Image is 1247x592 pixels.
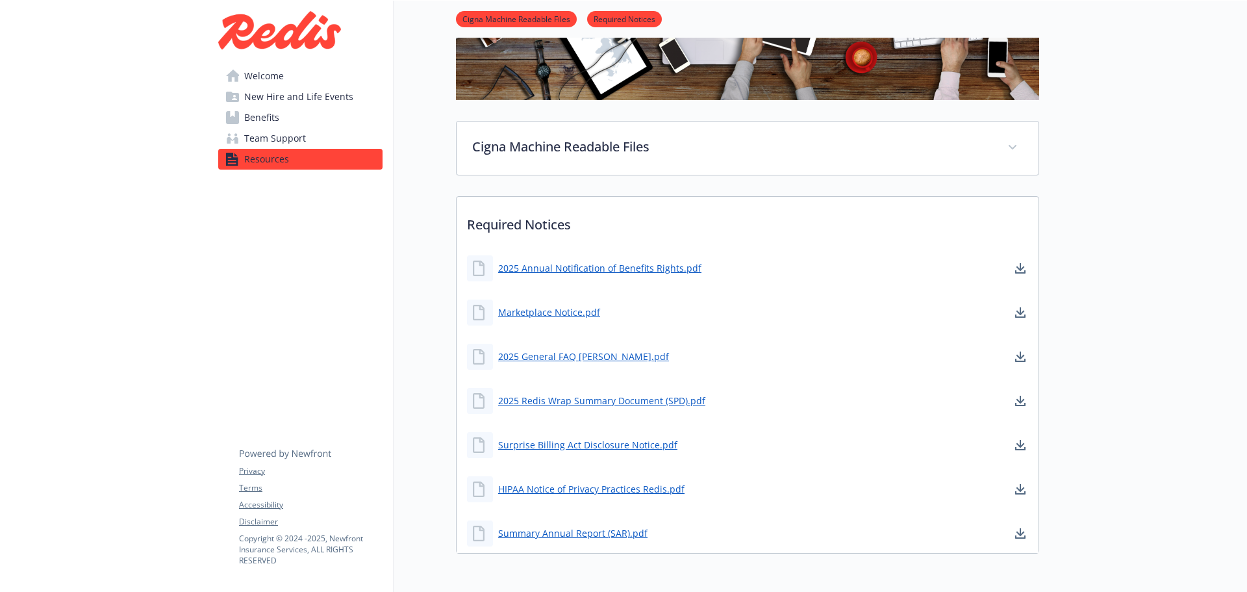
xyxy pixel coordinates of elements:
[498,261,701,275] a: 2025 Annual Notification of Benefits Rights.pdf
[457,197,1039,245] p: Required Notices
[1013,349,1028,365] a: download document
[244,128,306,149] span: Team Support
[1013,305,1028,320] a: download document
[587,12,662,25] a: Required Notices
[457,122,1039,175] div: Cigna Machine Readable Files
[218,128,383,149] a: Team Support
[218,86,383,107] a: New Hire and Life Events
[1013,393,1028,409] a: download document
[239,499,382,511] a: Accessibility
[244,149,289,170] span: Resources
[239,533,382,566] p: Copyright © 2024 - 2025 , Newfront Insurance Services, ALL RIGHTS RESERVED
[239,465,382,477] a: Privacy
[456,12,577,25] a: Cigna Machine Readable Files
[1013,482,1028,497] a: download document
[218,66,383,86] a: Welcome
[498,394,705,407] a: 2025 Redis Wrap Summary Document (SPD).pdf
[498,482,685,496] a: HIPAA Notice of Privacy Practices Redis.pdf
[1013,526,1028,541] a: download document
[498,526,648,540] a: Summary Annual Report (SAR).pdf
[498,350,669,363] a: 2025 General FAQ [PERSON_NAME].pdf
[1013,437,1028,453] a: download document
[498,438,677,452] a: Surprise Billing Act Disclosure Notice.pdf
[239,482,382,494] a: Terms
[244,86,353,107] span: New Hire and Life Events
[239,516,382,528] a: Disclaimer
[218,107,383,128] a: Benefits
[218,149,383,170] a: Resources
[472,137,992,157] p: Cigna Machine Readable Files
[1013,261,1028,276] a: download document
[244,107,279,128] span: Benefits
[498,305,600,319] a: Marketplace Notice.pdf
[244,66,284,86] span: Welcome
